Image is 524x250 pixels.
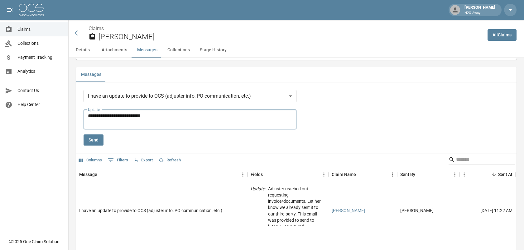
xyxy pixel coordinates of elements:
div: [DATE] 11:22 AM [459,183,516,238]
div: Message [76,166,248,183]
button: Menu [238,170,248,179]
div: Fields [248,166,329,183]
span: Help Center [17,101,63,108]
div: [PERSON_NAME] [462,4,498,16]
div: Sent At [459,166,516,183]
button: Messages [132,43,162,58]
button: open drawer [4,4,16,16]
div: Sent By [400,166,415,183]
button: Menu [459,170,469,179]
button: Attachments [97,43,132,58]
div: © 2025 One Claim Solution [9,238,60,245]
div: Fields [251,166,263,183]
button: Menu [388,170,397,179]
button: Menu [450,170,459,179]
img: ocs-logo-white-transparent.png [19,4,44,16]
button: Collections [162,43,195,58]
div: Claim Name [332,166,356,183]
span: Payment Tracking [17,54,63,61]
h2: [PERSON_NAME] [99,32,483,41]
button: Send [84,134,103,146]
div: I have an update to provide to OCS (adjuster info, PO communication, etc.) [79,207,222,214]
div: related-list tabs [76,67,517,82]
span: Collections [17,40,63,47]
button: Stage History [195,43,232,58]
a: Claims [89,25,104,31]
button: Messages [76,67,106,82]
nav: breadcrumb [89,25,483,32]
button: Sort [489,170,498,179]
button: Sort [263,170,272,179]
p: Adjuster reached out requesting invoice/documents. Let her know we already sent it to our third p... [268,186,325,235]
div: anchor tabs [69,43,524,58]
button: Sort [415,170,424,179]
span: Claims [17,26,63,33]
a: AllClaims [488,29,517,41]
button: Sort [356,170,365,179]
a: [PERSON_NAME] [332,207,365,214]
button: Refresh [157,155,182,165]
button: Export [132,155,154,165]
button: Show filters [106,155,130,165]
div: Message [79,166,97,183]
div: Search [449,155,515,166]
span: Contact Us [17,87,63,94]
p: Update : [251,186,266,235]
button: Select columns [77,155,103,165]
button: Menu [319,170,329,179]
label: Update [88,107,100,112]
span: Analytics [17,68,63,75]
div: Sent At [498,166,512,183]
button: Details [69,43,97,58]
button: Sort [97,170,106,179]
div: Sent By [397,166,459,183]
div: Claim Name [329,166,397,183]
div: I have an update to provide to OCS (adjuster info, PO communication, etc.) [84,90,296,102]
div: Emma Young [400,207,434,214]
p: H2O Away [464,11,495,16]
